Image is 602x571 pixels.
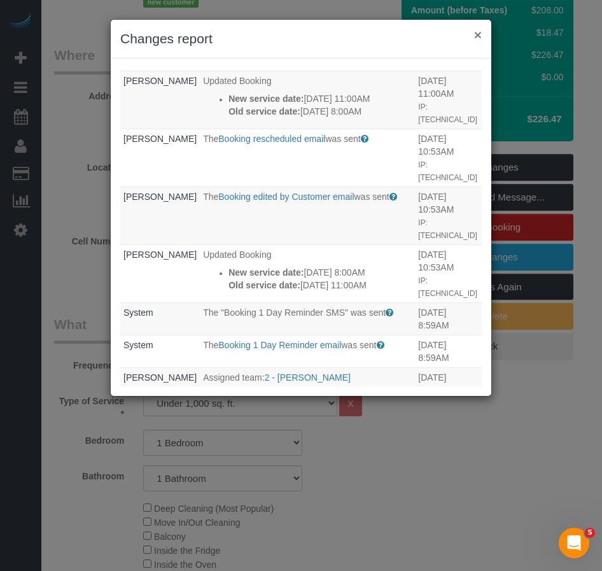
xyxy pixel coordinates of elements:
[228,267,304,278] strong: New service date:
[120,367,200,425] td: Who
[415,244,482,302] td: When
[200,71,415,129] td: What
[418,160,477,182] small: IP: [TECHNICAL_ID]
[228,279,412,292] p: [DATE] 11:00AM
[418,218,477,240] small: IP: [TECHNICAL_ID]
[111,20,491,396] sui-modal: Changes report
[120,302,200,335] td: Who
[228,105,412,118] p: [DATE] 8:00AM
[120,29,482,48] h3: Changes report
[415,367,482,425] td: When
[123,76,197,86] a: [PERSON_NAME]
[200,335,415,367] td: What
[203,192,218,202] span: The
[203,340,218,350] span: The
[415,71,482,129] td: When
[228,92,412,105] p: [DATE] 11:00AM
[228,106,300,116] strong: Old service date:
[418,276,477,298] small: IP: [TECHNICAL_ID]
[418,102,477,124] small: IP: [TECHNICAL_ID]
[120,71,200,129] td: Who
[228,266,412,279] p: [DATE] 8:00AM
[218,340,341,350] a: Booking 1 Day Reminder email
[354,192,389,202] span: was sent
[228,94,304,104] strong: New service date:
[203,250,271,260] span: Updated Booking
[585,528,595,538] span: 5
[325,134,360,144] span: was sent
[415,187,482,244] td: When
[228,280,300,290] strong: Old service date:
[123,134,197,144] a: [PERSON_NAME]
[120,187,200,244] td: Who
[123,307,153,318] a: System
[415,335,482,367] td: When
[200,187,415,244] td: What
[203,307,386,318] span: The "Booking 1 Day Reminder SMS" was sent
[559,528,589,558] iframe: Intercom live chat
[415,129,482,187] td: When
[341,340,376,350] span: was sent
[203,134,218,144] span: The
[120,335,200,367] td: Who
[218,134,325,144] a: Booking rescheduled email
[123,340,153,350] a: System
[120,244,200,302] td: Who
[120,129,200,187] td: Who
[200,367,415,425] td: What
[123,250,197,260] a: [PERSON_NAME]
[415,302,482,335] td: When
[218,192,354,202] a: Booking edited by Customer email
[123,192,197,202] a: [PERSON_NAME]
[203,76,271,86] span: Updated Booking
[474,28,482,41] button: ×
[200,244,415,302] td: What
[200,302,415,335] td: What
[203,372,265,383] span: Assigned team:
[265,372,351,383] a: 2 - [PERSON_NAME]
[200,129,415,187] td: What
[123,372,197,383] a: [PERSON_NAME]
